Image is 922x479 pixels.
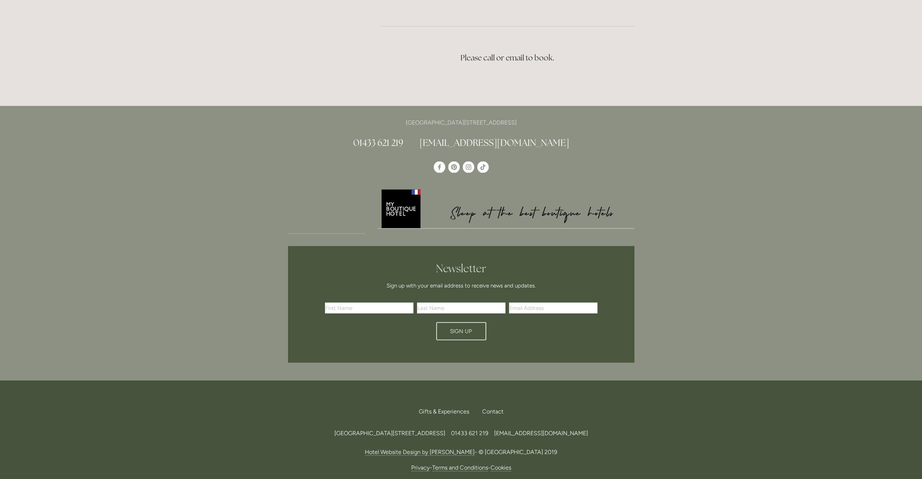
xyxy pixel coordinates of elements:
p: Sign up with your email address to receive news and updates. [328,281,595,290]
div: Contact [476,404,504,420]
input: First Name [325,303,413,314]
a: Hotel Website Design by [PERSON_NAME] [365,449,475,456]
a: [EMAIL_ADDRESS][DOMAIN_NAME] [494,430,588,437]
a: My Boutique Hotel - Logo [377,188,634,229]
span: [GEOGRAPHIC_DATA][STREET_ADDRESS] [334,430,445,437]
input: Last Name [417,303,505,314]
a: Terms and Conditions [432,464,488,471]
a: Gifts & Experiences [419,404,475,420]
a: 01433 621 219 [353,137,403,148]
p: - © [GEOGRAPHIC_DATA] 2019 [288,447,634,457]
button: Sign Up [436,322,486,340]
p: [GEOGRAPHIC_DATA][STREET_ADDRESS] [288,118,634,127]
a: Privacy [411,464,430,471]
input: Email Address [509,303,597,314]
h3: Please call or email to book. [380,51,634,65]
a: [EMAIL_ADDRESS][DOMAIN_NAME] [420,137,569,148]
a: Pinterest [448,161,460,173]
a: Cookies [491,464,511,471]
a: Losehill House Hotel & Spa [434,161,445,173]
span: Sign Up [450,328,472,335]
h2: Newsletter [328,262,595,275]
span: 01433 621 219 [451,430,488,437]
a: TikTok [477,161,489,173]
span: Gifts & Experiences [419,408,469,415]
a: Instagram [463,161,474,173]
img: My Boutique Hotel - Logo [377,188,634,228]
p: - - [288,463,634,472]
